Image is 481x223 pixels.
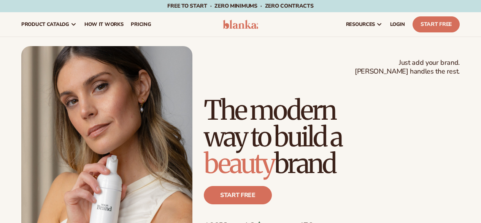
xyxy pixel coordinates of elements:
[127,12,155,37] a: pricing
[413,16,460,32] a: Start Free
[204,147,274,180] span: beauty
[131,21,151,27] span: pricing
[390,21,405,27] span: LOGIN
[386,12,409,37] a: LOGIN
[167,2,313,10] span: Free to start · ZERO minimums · ZERO contracts
[204,97,460,177] h1: The modern way to build a brand
[342,12,386,37] a: resources
[223,20,259,29] img: logo
[204,186,272,204] a: Start free
[346,21,375,27] span: resources
[81,12,127,37] a: How It Works
[355,58,460,76] span: Just add your brand. [PERSON_NAME] handles the rest.
[17,12,81,37] a: product catalog
[84,21,124,27] span: How It Works
[21,21,69,27] span: product catalog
